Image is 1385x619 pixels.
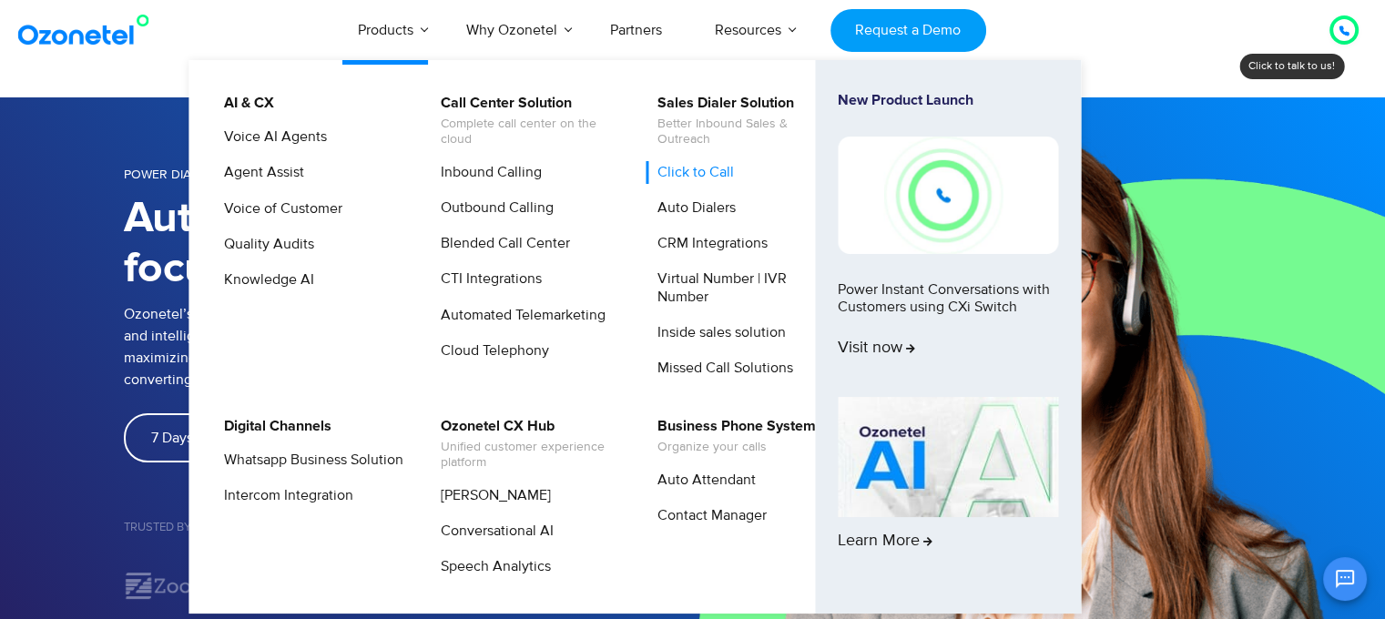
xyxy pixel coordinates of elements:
div: 2 / 7 [124,570,239,602]
img: AI [838,397,1058,517]
a: [PERSON_NAME] [429,484,554,507]
a: Outbound Calling [429,197,556,219]
p: Ozonetel’s flexible power dialers let you automate, streamline, and intelligently supervise your ... [124,303,534,391]
a: Learn More [838,397,1058,583]
a: Agent Assist [212,161,307,184]
h5: Trusted by 2000+ Businesses [124,522,693,533]
span: 7 Days Free Trial [151,431,256,445]
h1: Automate calling, focus on growth [124,194,523,294]
a: Missed Call Solutions [646,357,796,380]
a: CRM Integrations [646,232,770,255]
span: Learn More [838,532,932,552]
a: Request a Demo [830,9,986,52]
img: New-Project-17.png [838,137,1058,253]
span: Organize your calls [657,440,816,455]
a: Automated Telemarketing [429,304,608,327]
a: Ozonetel CX HubUnified customer experience platform [429,415,623,473]
span: Visit now [838,339,915,359]
a: Whatsapp Business Solution [212,449,406,472]
div: Image Carousel [124,570,693,602]
a: Inside sales solution [646,321,789,344]
span: Unified customer experience platform [441,440,620,471]
a: Cloud Telephony [429,340,552,362]
a: AI & CX [212,92,277,115]
a: Digital Channels [212,415,334,438]
span: POWER DIALER SOFTWARE [124,167,282,182]
a: Sales Dialer SolutionBetter Inbound Sales & Outreach [646,92,840,150]
a: Blended Call Center [429,232,573,255]
a: Voice AI Agents [212,126,330,148]
a: Auto Dialers [646,197,738,219]
a: Auto Attendant [646,469,759,492]
span: Complete call center on the cloud [441,117,620,147]
a: Virtual Number | IVR Number [646,268,840,308]
button: Open chat [1323,557,1367,601]
a: Voice of Customer [212,198,345,220]
a: Speech Analytics [429,555,554,578]
span: Better Inbound Sales & Outreach [657,117,837,147]
img: zoomrx [124,570,239,602]
a: Conversational AI [429,520,556,543]
a: Intercom Integration [212,484,356,507]
a: CTI Integrations [429,268,545,290]
a: Knowledge AI [212,269,317,291]
a: Click to Call [646,161,737,184]
a: Business Phone SystemOrganize your calls [646,415,819,458]
a: New Product LaunchPower Instant Conversations with Customers using CXi SwitchVisit now [838,92,1058,390]
a: Quality Audits [212,233,317,256]
a: Inbound Calling [429,161,545,184]
a: Call Center SolutionComplete call center on the cloud [429,92,623,150]
a: 7 Days Free Trial [124,413,283,462]
a: Contact Manager [646,504,769,527]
